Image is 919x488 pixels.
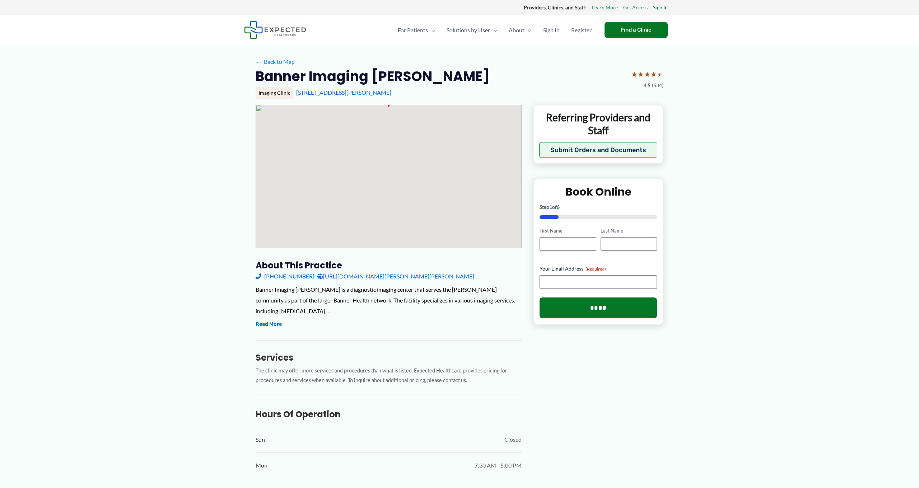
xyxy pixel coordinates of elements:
p: The clinic may offer more services and procedures than what is listed. Expected Healthcare provid... [256,366,522,385]
p: Referring Providers and Staff [539,111,657,137]
span: About [509,18,524,43]
h2: Book Online [540,185,657,199]
a: [PHONE_NUMBER] [256,271,314,282]
a: [STREET_ADDRESS][PERSON_NAME] [296,89,391,96]
h3: About this practice [256,260,522,271]
span: 6 [557,204,560,210]
span: Sign In [543,18,560,43]
div: Banner Imaging [PERSON_NAME] is a diagnostic imaging center that serves the [PERSON_NAME] communi... [256,284,522,316]
span: Menu Toggle [490,18,497,43]
div: Imaging Clinic [256,87,293,99]
span: Sun [256,434,265,445]
img: Expected Healthcare Logo - side, dark font, small [244,21,306,39]
h3: Hours of Operation [256,409,522,420]
span: Register [571,18,592,43]
a: ←Back to Map [256,56,295,67]
span: Menu Toggle [524,18,532,43]
span: For Patients [398,18,428,43]
span: ★ [631,67,638,81]
span: (Required) [586,266,606,272]
a: Get Access [623,3,648,12]
span: Solutions by User [447,18,490,43]
h3: Services [256,352,522,363]
span: 7:30 AM - 5:00 PM [475,460,522,471]
a: AboutMenu Toggle [503,18,537,43]
a: Sign In [653,3,668,12]
span: 1 [549,204,552,210]
span: ← [256,58,262,65]
strong: Providers, Clinics, and Staff: [524,4,587,10]
label: Last Name [601,227,657,234]
a: [URL][DOMAIN_NAME][PERSON_NAME][PERSON_NAME] [317,271,474,282]
label: First Name [540,227,596,234]
a: Sign In [537,18,565,43]
a: Register [565,18,597,43]
h2: Banner Imaging [PERSON_NAME] [256,67,490,85]
span: ★ [644,67,650,81]
nav: Primary Site Navigation [392,18,597,43]
a: Find a Clinic [605,22,668,38]
button: Submit Orders and Documents [539,142,657,158]
span: Menu Toggle [428,18,435,43]
span: Mon [256,460,267,471]
span: Closed [504,434,522,445]
a: Learn More [592,3,618,12]
p: Step of [540,205,657,210]
span: ★ [657,67,663,81]
span: ★ [650,67,657,81]
button: Read More [256,320,282,329]
label: Your Email Address [540,265,657,272]
span: ★ [638,67,644,81]
span: 4.5 [644,81,650,90]
a: Solutions by UserMenu Toggle [441,18,503,43]
a: For PatientsMenu Toggle [392,18,441,43]
span: (534) [652,81,663,90]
